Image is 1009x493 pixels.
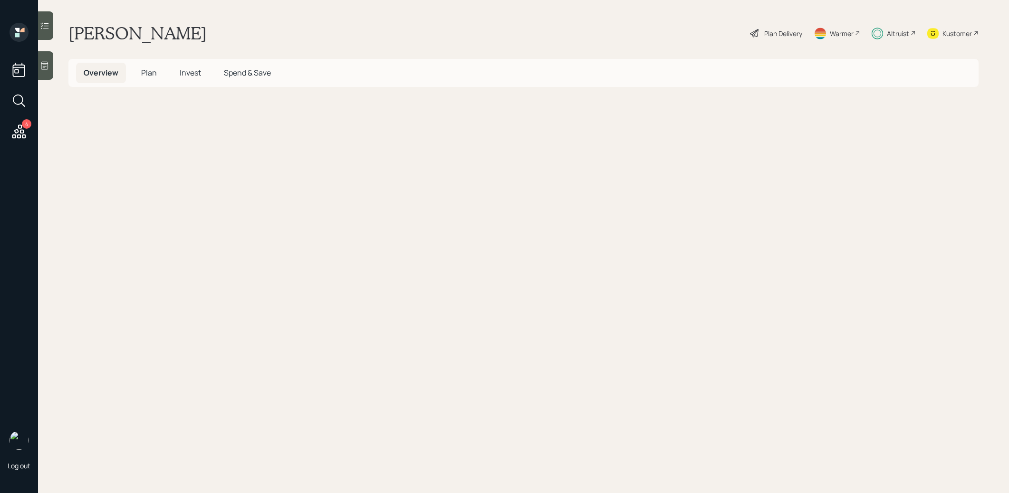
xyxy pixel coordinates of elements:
div: Kustomer [942,28,972,38]
h1: [PERSON_NAME] [68,23,207,44]
div: Warmer [830,28,854,38]
img: treva-nostdahl-headshot.png [10,431,29,450]
div: Plan Delivery [764,28,802,38]
span: Spend & Save [224,67,271,78]
span: Plan [141,67,157,78]
span: Invest [180,67,201,78]
div: Log out [8,461,30,470]
span: Overview [84,67,118,78]
div: 4 [22,119,31,129]
div: Altruist [887,28,909,38]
